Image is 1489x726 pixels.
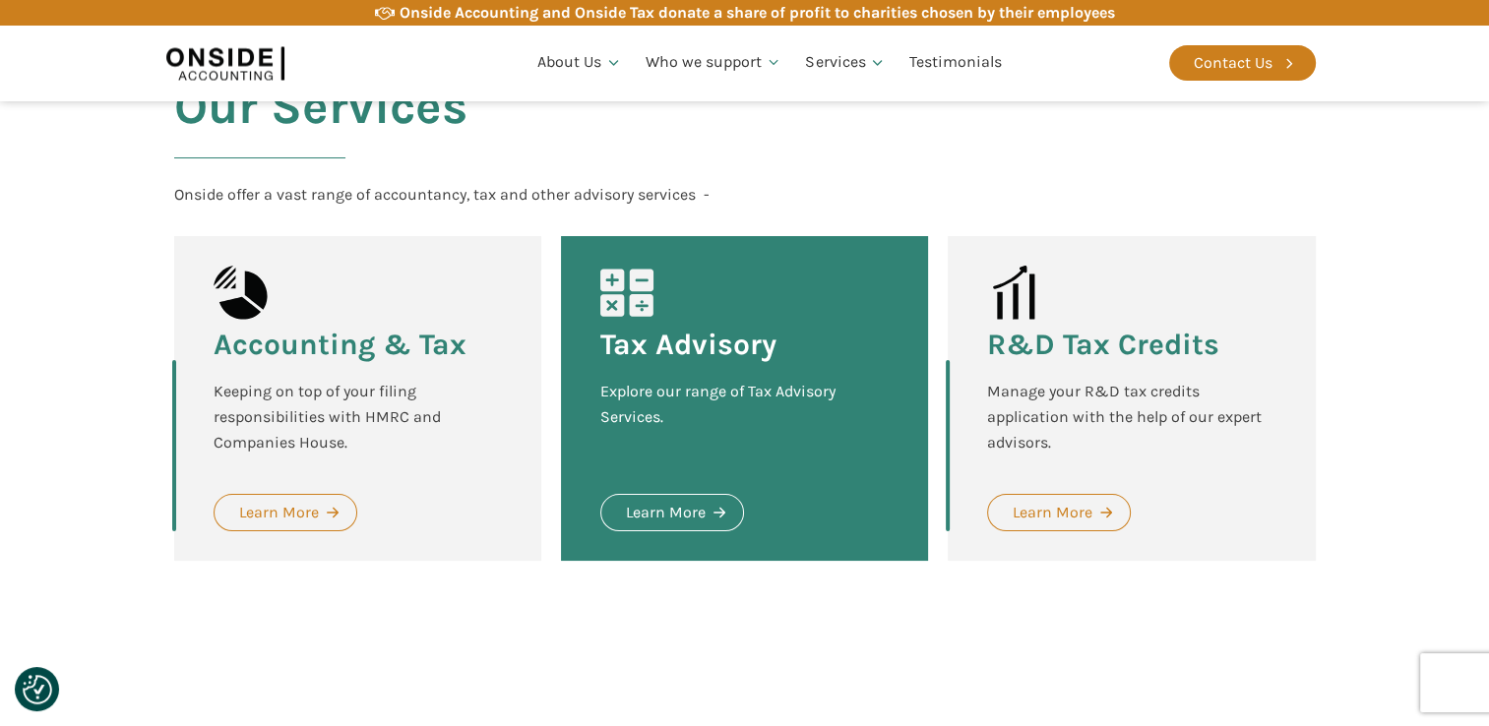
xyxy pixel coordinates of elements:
h3: Accounting & Tax [214,330,466,359]
a: Learn More [214,494,357,531]
button: Consent Preferences [23,675,52,704]
div: Manage your R&D tax credits application with the help of our expert advisors. [987,379,1275,454]
a: About Us [526,30,634,96]
img: Revisit consent button [23,675,52,704]
div: Learn More [1013,500,1092,525]
div: Keeping on top of your filing responsibilities with HMRC and Companies House. [214,379,502,454]
div: Learn More [626,500,706,525]
a: Who we support [634,30,794,96]
a: Testimonials [898,30,1014,96]
div: Contact Us [1194,50,1272,76]
a: Services [793,30,898,96]
a: Learn More [600,494,744,531]
div: Explore our range of Tax Advisory Services. [600,379,889,454]
div: Learn More [239,500,319,525]
h3: R&D Tax Credits [987,330,1219,359]
h2: Our Services [174,80,467,182]
a: Contact Us [1169,45,1316,81]
h3: Tax Advisory [600,330,776,359]
img: Onside Accounting [166,40,284,86]
a: Learn More [987,494,1131,531]
div: Onside offer a vast range of accountancy, tax and other advisory services - [174,182,710,208]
